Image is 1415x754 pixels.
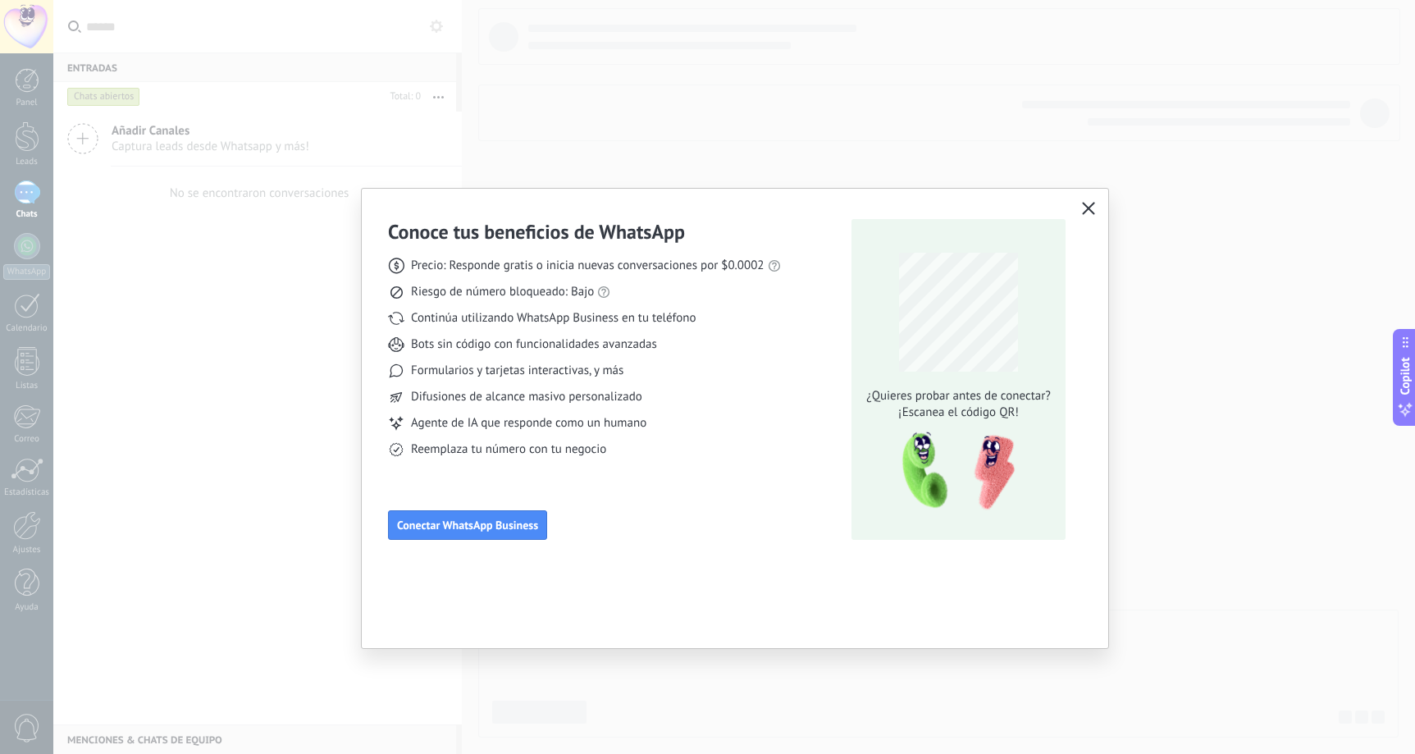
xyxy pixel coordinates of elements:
span: ¿Quieres probar antes de conectar? [862,388,1056,404]
span: Formularios y tarjetas interactivas, y más [411,363,623,379]
span: ¡Escanea el código QR! [862,404,1056,421]
span: Continúa utilizando WhatsApp Business en tu teléfono [411,310,696,327]
h3: Conoce tus beneficios de WhatsApp [388,219,685,244]
span: Precio: Responde gratis o inicia nuevas conversaciones por $0.0002 [411,258,765,274]
img: qr-pic-1x.png [888,427,1018,515]
span: Difusiones de alcance masivo personalizado [411,389,642,405]
span: Conectar WhatsApp Business [397,519,538,531]
span: Reemplaza tu número con tu negocio [411,441,606,458]
span: Bots sin código con funcionalidades avanzadas [411,336,657,353]
button: Conectar WhatsApp Business [388,510,547,540]
span: Agente de IA que responde como un humano [411,415,646,432]
span: Riesgo de número bloqueado: Bajo [411,284,594,300]
span: Copilot [1397,357,1413,395]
